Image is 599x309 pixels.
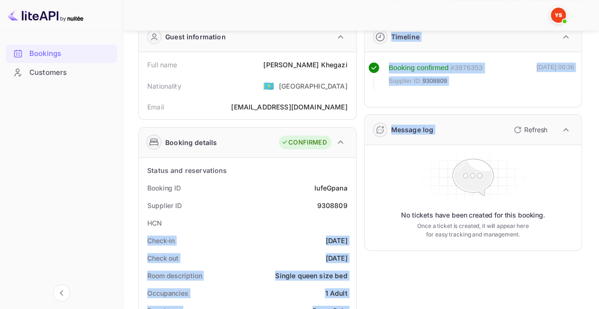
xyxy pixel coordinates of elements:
div: Email [147,102,164,112]
div: [DATE] [326,253,348,263]
p: Once a ticket is created, it will appear here for easy tracking and management. [415,222,530,239]
p: No tickets have been created for this booking. [401,210,545,220]
div: Customers [6,64,117,82]
button: Refresh [508,122,551,137]
div: Check out [147,253,179,263]
div: Bookings [6,45,117,63]
div: Room description [147,271,202,281]
div: Booking details [165,137,217,147]
div: IufeGpana [314,183,347,193]
a: Customers [6,64,117,81]
div: Status and reservations [147,165,227,175]
span: Supplier ID: [389,76,422,86]
div: Timeline [391,32,420,42]
div: Check-in [147,236,175,245]
span: United States [263,77,274,94]
div: [PERSON_NAME] Khegazi [263,60,347,70]
div: Bookings [29,48,112,59]
button: Collapse navigation [53,284,70,301]
div: Booking ID [147,183,181,193]
div: Full name [147,60,177,70]
div: Occupancies [147,288,188,298]
div: Booking confirmed [389,63,449,73]
img: Yandex Support [551,8,566,23]
div: Message log [391,125,434,135]
span: 9308809 [422,76,447,86]
div: Guest information [165,32,226,42]
div: # 3976353 [450,63,483,73]
div: Supplier ID [147,200,182,210]
div: Nationality [147,81,181,91]
img: LiteAPI logo [8,8,83,23]
div: Single queen size bed [275,271,347,281]
div: [DATE] [326,236,348,245]
a: Bookings [6,45,117,62]
div: [GEOGRAPHIC_DATA] [279,81,348,91]
div: 9308809 [317,200,347,210]
div: [EMAIL_ADDRESS][DOMAIN_NAME] [231,102,347,112]
div: 1 Adult [325,288,347,298]
div: [DATE] 00:36 [536,63,574,90]
div: HCN [147,218,162,228]
div: Customers [29,67,112,78]
div: CONFIRMED [281,138,326,147]
p: Refresh [524,125,547,135]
